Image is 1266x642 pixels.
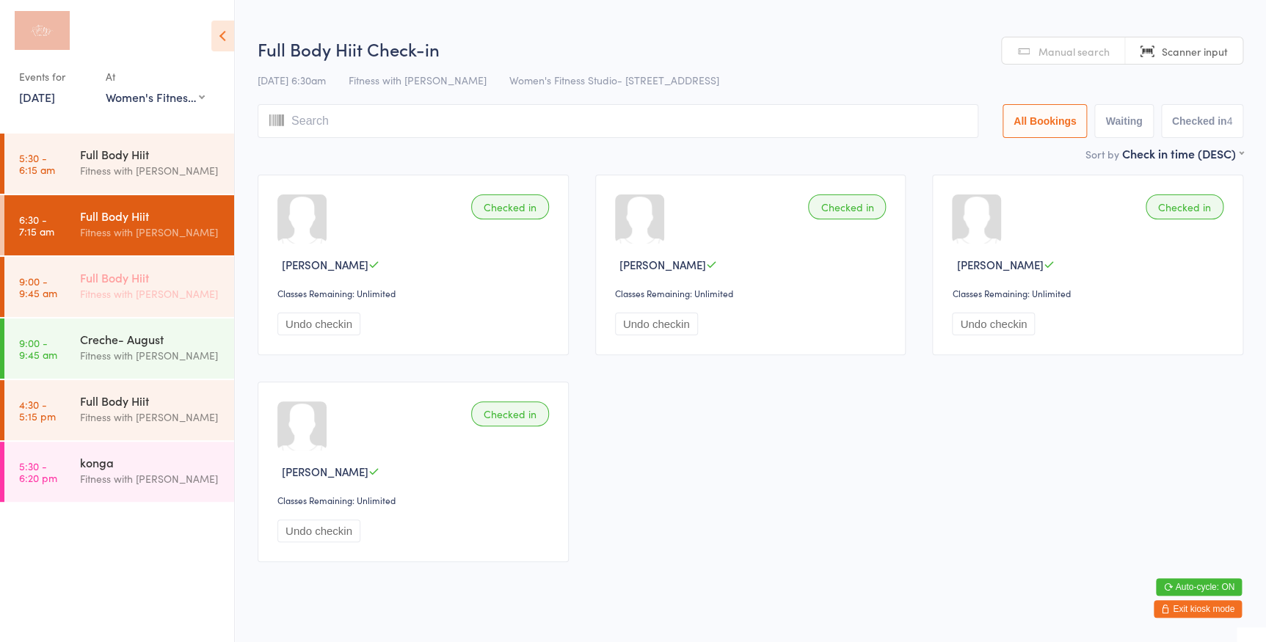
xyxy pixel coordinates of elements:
label: Sort by [1085,147,1119,161]
span: [PERSON_NAME] [619,257,706,272]
a: 5:30 -6:20 pmkongaFitness with [PERSON_NAME] [4,442,234,502]
div: Fitness with [PERSON_NAME] [80,409,222,426]
time: 5:30 - 6:15 am [19,152,55,175]
span: [PERSON_NAME] [956,257,1043,272]
span: Fitness with [PERSON_NAME] [349,73,487,87]
img: Fitness with Zoe [15,11,70,50]
span: Scanner input [1162,44,1228,59]
a: [DATE] [19,89,55,105]
time: 4:30 - 5:15 pm [19,398,56,422]
button: Waiting [1094,104,1153,138]
span: [PERSON_NAME] [282,257,368,272]
time: 9:00 - 9:45 am [19,337,57,360]
div: Women's Fitness Studio- [STREET_ADDRESS] [106,89,205,105]
button: Undo checkin [615,313,698,335]
div: Full Body Hiit [80,146,222,162]
span: Women's Fitness Studio- [STREET_ADDRESS] [509,73,719,87]
a: 9:00 -9:45 amFull Body HiitFitness with [PERSON_NAME] [4,257,234,317]
a: 4:30 -5:15 pmFull Body HiitFitness with [PERSON_NAME] [4,380,234,440]
time: 9:00 - 9:45 am [19,275,57,299]
div: Checked in [471,194,549,219]
div: Classes Remaining: Unlimited [952,287,1228,299]
button: Checked in4 [1161,104,1244,138]
time: 5:30 - 6:20 pm [19,460,57,484]
div: Classes Remaining: Unlimited [615,287,891,299]
a: 5:30 -6:15 amFull Body HiitFitness with [PERSON_NAME] [4,134,234,194]
span: [PERSON_NAME] [282,464,368,479]
button: Undo checkin [277,313,360,335]
input: Search [258,104,978,138]
time: 6:30 - 7:15 am [19,214,54,237]
div: Events for [19,65,91,89]
div: Full Body Hiit [80,393,222,409]
span: [DATE] 6:30am [258,73,326,87]
div: Checked in [1146,194,1223,219]
div: 4 [1226,115,1232,127]
div: Check in time (DESC) [1122,145,1243,161]
span: Manual search [1038,44,1110,59]
h2: Full Body Hiit Check-in [258,37,1243,61]
div: konga [80,454,222,470]
div: Fitness with [PERSON_NAME] [80,285,222,302]
div: Classes Remaining: Unlimited [277,494,553,506]
div: At [106,65,205,89]
div: Fitness with [PERSON_NAME] [80,347,222,364]
div: Fitness with [PERSON_NAME] [80,162,222,179]
button: Undo checkin [952,313,1035,335]
button: All Bookings [1003,104,1088,138]
div: Full Body Hiit [80,269,222,285]
a: 6:30 -7:15 amFull Body HiitFitness with [PERSON_NAME] [4,195,234,255]
div: Creche- August [80,331,222,347]
div: Checked in [471,401,549,426]
div: Fitness with [PERSON_NAME] [80,470,222,487]
button: Exit kiosk mode [1154,600,1242,618]
div: Fitness with [PERSON_NAME] [80,224,222,241]
a: 9:00 -9:45 amCreche- AugustFitness with [PERSON_NAME] [4,318,234,379]
button: Undo checkin [277,519,360,542]
div: Full Body Hiit [80,208,222,224]
div: Classes Remaining: Unlimited [277,287,553,299]
button: Auto-cycle: ON [1156,578,1242,596]
div: Checked in [808,194,886,219]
